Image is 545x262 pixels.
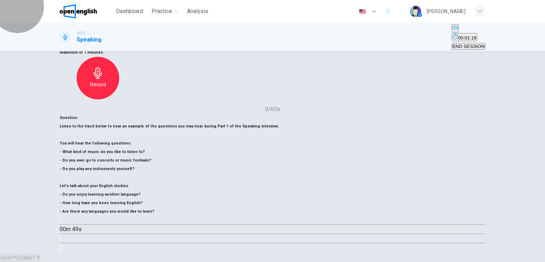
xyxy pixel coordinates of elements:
[452,44,485,49] span: END SESSION
[60,4,97,18] img: OpenEnglish logo
[458,35,477,40] span: 00:01:18
[60,122,485,216] h6: Listen to the track below to hear an example of the questions you may hear during Part 1 of the S...
[60,105,485,114] h6: 0/60s
[60,114,485,122] h6: Question :
[152,7,172,16] span: Practice
[60,48,485,57] h6: Maximum of 1 minutes
[452,33,485,42] div: Hide
[452,33,477,41] button: 00:01:18
[16,255,40,261] button: SUBMIT
[187,7,208,16] span: Analysis
[77,57,119,99] button: Record
[452,24,485,33] div: Mute
[410,6,421,17] img: Profile picture
[113,5,146,18] button: Dashboard
[77,36,101,44] h1: Speaking
[60,235,61,242] button: Click to see the audio transcription
[60,4,113,18] a: OpenEnglish logo
[116,7,143,16] span: Dashboard
[452,43,485,50] button: END SESSION
[427,7,466,16] div: [PERSON_NAME]
[149,5,181,18] button: Practice
[77,31,85,36] span: IELTS
[358,9,367,14] img: en
[90,80,106,89] h6: Record
[60,252,485,261] h6: Maximum of 1 minutes
[17,255,35,261] span: SUBMIT
[184,5,211,18] button: Analysis
[60,226,82,233] span: 00m 49s
[1,255,11,261] span: SKIP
